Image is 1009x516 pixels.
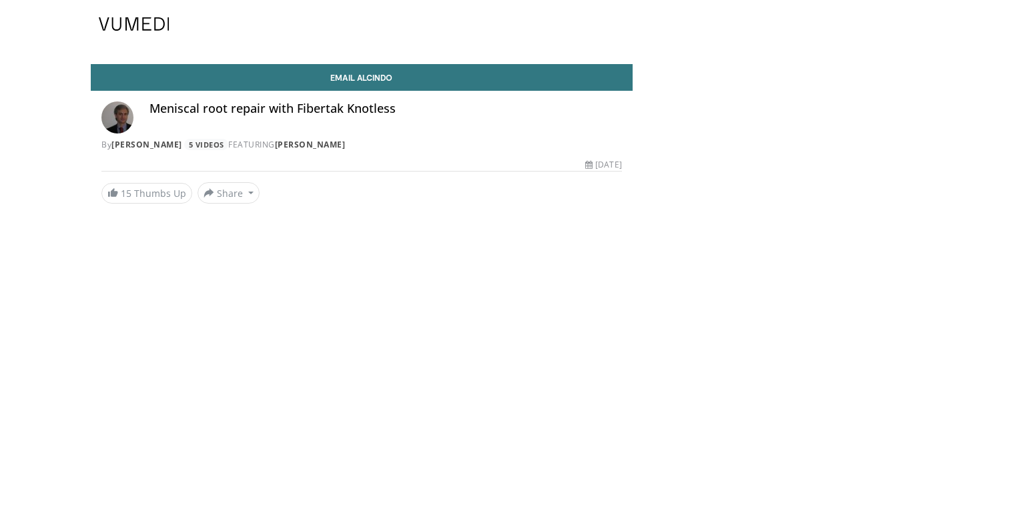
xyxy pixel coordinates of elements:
[111,139,182,150] a: [PERSON_NAME]
[585,159,621,171] div: [DATE]
[91,64,633,91] a: Email Alcindo
[198,182,260,204] button: Share
[149,101,622,116] h4: Meniscal root repair with Fibertak Knotless
[99,17,170,31] img: VuMedi Logo
[121,187,131,200] span: 15
[101,101,133,134] img: Avatar
[101,183,192,204] a: 15 Thumbs Up
[184,139,228,150] a: 5 Videos
[275,139,346,150] a: [PERSON_NAME]
[101,139,622,151] div: By FEATURING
